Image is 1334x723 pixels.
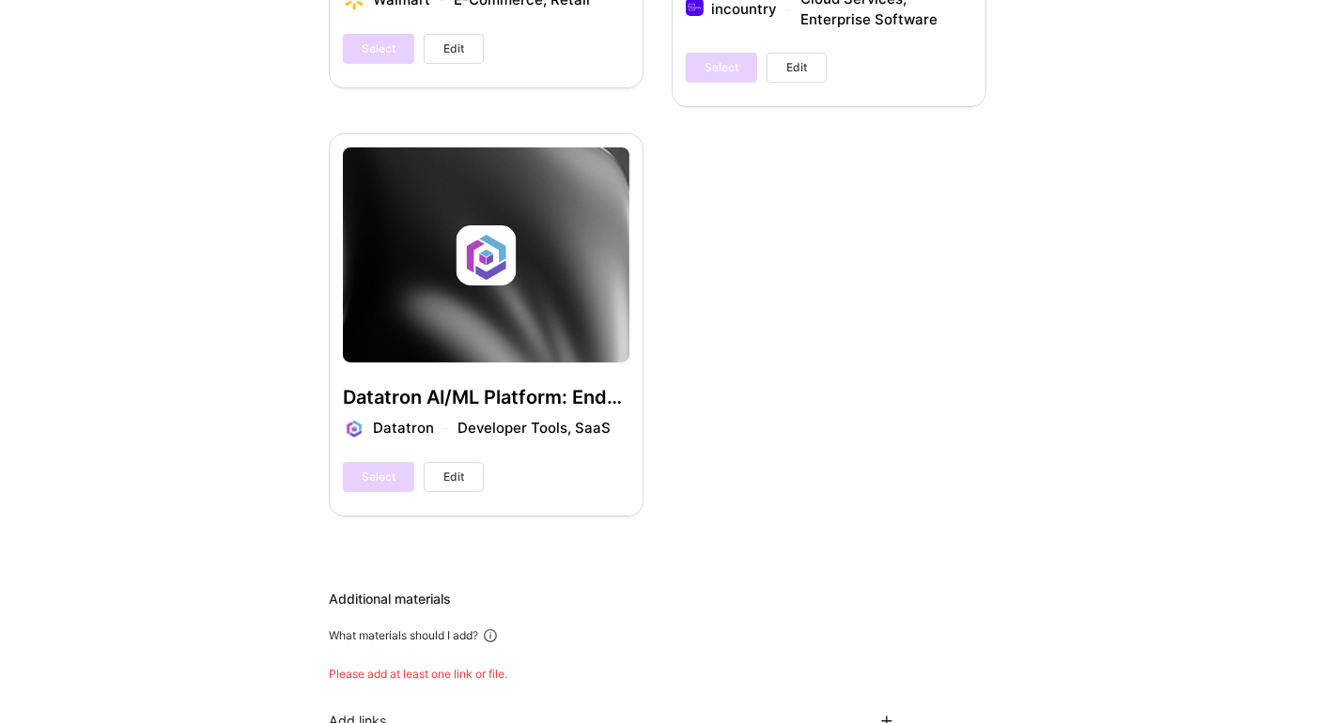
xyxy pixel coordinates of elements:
i: icon Info [482,627,499,644]
div: What materials should I add? [329,628,478,643]
div: Additional materials [329,590,986,608]
div: Please add at least one link or file. [329,667,986,682]
button: Edit [424,34,484,64]
span: Edit [443,469,464,485]
button: Edit [424,462,484,492]
button: Edit [767,53,827,83]
span: Edit [443,40,464,57]
span: Edit [786,59,807,76]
